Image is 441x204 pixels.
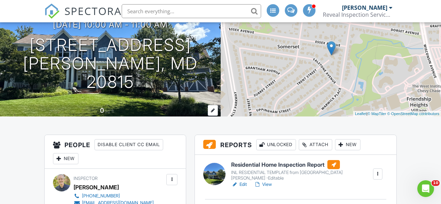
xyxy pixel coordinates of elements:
span: SPECTORA [64,3,122,18]
div: [PERSON_NAME] [74,182,119,192]
a: © MapTiler [367,112,386,116]
div: Attach [299,139,332,150]
a: © OpenStreetMap contributors [387,112,439,116]
span: sq. ft. [105,108,115,114]
div: New [53,153,78,164]
a: Edit [231,181,247,188]
div: INL RESIDENTIAL TEMPLATE from [GEOGRAPHIC_DATA][PERSON_NAME] -Editable [231,170,372,181]
a: Residential Home Inspection Report INL RESIDENTIAL TEMPLATE from [GEOGRAPHIC_DATA][PERSON_NAME] -... [231,160,372,181]
h6: Residential Home Inspection Report [231,160,372,169]
div: [PHONE_NUMBER] [82,193,120,199]
img: The Best Home Inspection Software - Spectora [44,3,60,19]
div: Unlocked [256,139,296,150]
div: [PERSON_NAME] [342,4,387,11]
div: | [353,111,441,117]
span: Inspector [74,176,98,181]
iframe: Intercom live chat [417,180,434,197]
div: 0 [100,107,104,114]
a: SPECTORA [44,9,122,24]
h1: [STREET_ADDRESS] [PERSON_NAME], MD 20815 [11,36,210,91]
span: 10 [432,180,440,186]
div: New [335,139,360,150]
div: Disable Client CC Email [94,139,163,150]
a: [PHONE_NUMBER] [74,192,154,199]
a: Leaflet [355,112,366,116]
h3: Reports [195,135,396,155]
input: Search everything... [122,4,261,18]
div: Reveal Inspection Services, LLC [323,11,393,18]
h3: [DATE] 10:00 am - 11:00 am [53,20,168,29]
a: View [254,181,272,188]
h3: People [45,135,186,169]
